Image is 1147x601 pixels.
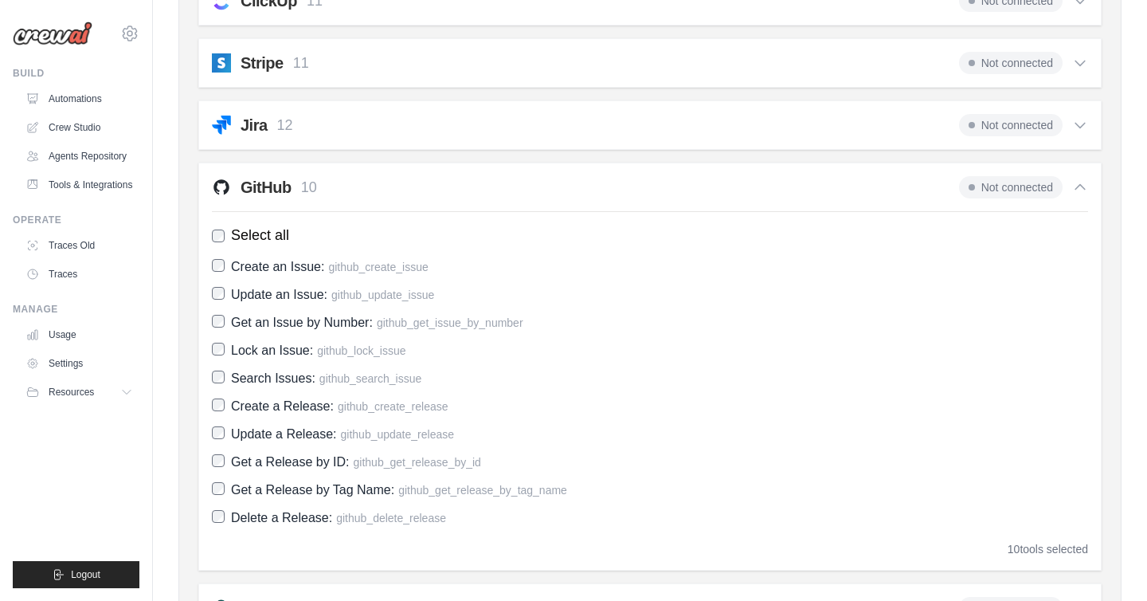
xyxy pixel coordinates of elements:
span: Get an Issue by Number: [231,316,373,329]
p: 11 [293,53,309,74]
span: Create a Release: [231,399,334,413]
span: github_create_release [338,400,448,413]
span: Search Issues: [231,371,315,385]
span: Update a Release: [231,427,337,441]
a: Traces Old [19,233,139,258]
a: Settings [19,351,139,376]
a: Traces [19,261,139,287]
a: Usage [19,322,139,348]
a: Crew Studio [19,115,139,140]
div: Manage [13,303,139,316]
h2: Jira [241,114,268,136]
input: Get an Issue by Number: github_get_issue_by_number [212,315,225,328]
input: Update an Issue: github_update_issue [212,287,225,300]
a: Agents Repository [19,143,139,169]
span: github_get_release_by_tag_name [398,484,567,497]
span: Not connected [959,176,1063,198]
span: github_delete_release [336,512,446,524]
input: Create a Release: github_create_release [212,399,225,411]
span: github_update_issue [331,289,434,301]
a: Automations [19,86,139,112]
p: 12 [277,115,293,136]
span: 10 [1008,543,1020,556]
img: Logo [13,22,92,45]
input: Select all [212,230,225,242]
div: Build [13,67,139,80]
h2: GitHub [241,176,292,198]
span: github_create_issue [328,261,428,273]
span: Get a Release by Tag Name: [231,483,394,497]
span: Select all [231,225,289,246]
div: tools selected [1008,541,1088,557]
input: Get a Release by Tag Name: github_get_release_by_tag_name [212,482,225,495]
span: Not connected [959,52,1063,74]
p: 10 [301,177,317,198]
span: github_get_release_by_id [354,456,481,469]
span: Logout [71,568,100,581]
button: Resources [19,379,139,405]
span: Not connected [959,114,1063,136]
span: Get a Release by ID: [231,455,350,469]
img: jira.svg [212,116,231,135]
span: github_lock_issue [317,344,405,357]
div: Operate [13,214,139,226]
input: Search Issues: github_search_issue [212,371,225,383]
span: Resources [49,386,94,399]
button: Logout [13,561,139,588]
span: Create an Issue: [231,260,324,273]
span: github_get_issue_by_number [377,316,523,329]
span: Update an Issue: [231,288,327,301]
input: Lock an Issue: github_lock_issue [212,343,225,355]
img: stripe.svg [212,53,231,73]
input: Get a Release by ID: github_get_release_by_id [212,454,225,467]
span: Delete a Release: [231,511,332,524]
input: Create an Issue: github_create_issue [212,259,225,272]
span: github_update_release [341,428,454,441]
span: Lock an Issue: [231,344,313,357]
span: github_search_issue [319,372,421,385]
a: Tools & Integrations [19,172,139,198]
h2: Stripe [241,52,284,74]
input: Update a Release: github_update_release [212,426,225,439]
input: Delete a Release: github_delete_release [212,510,225,523]
img: github.svg [212,178,231,197]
